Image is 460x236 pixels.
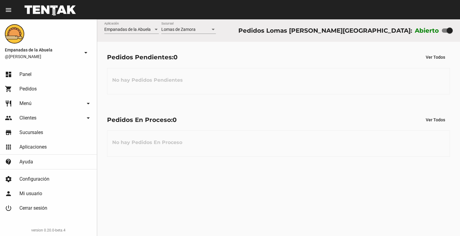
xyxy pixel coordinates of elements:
span: Lomas de Zamora [161,27,196,32]
mat-icon: arrow_drop_down [82,49,89,56]
button: Ver Todos [421,114,450,125]
h3: No hay Pedidos En Proceso [107,133,187,152]
mat-icon: person [5,190,12,197]
span: Menú [19,100,32,107]
label: Abierto [415,26,439,35]
mat-icon: people [5,114,12,122]
mat-icon: restaurant [5,100,12,107]
mat-icon: store [5,129,12,136]
div: version 0.20.0-beta.4 [5,227,92,233]
mat-icon: power_settings_new [5,205,12,212]
mat-icon: shopping_cart [5,85,12,93]
mat-icon: menu [5,6,12,14]
span: Sucursales [19,129,43,136]
span: Configuración [19,176,49,182]
span: Cerrar sesión [19,205,47,211]
img: f0136945-ed32-4f7c-91e3-a375bc4bb2c5.png [5,24,24,44]
span: 0 [173,116,177,123]
span: Pedidos [19,86,37,92]
div: Pedidos En Proceso: [107,115,177,125]
span: @[PERSON_NAME] [5,54,80,60]
span: Ver Todos [426,117,445,122]
span: Ver Todos [426,55,445,60]
span: Empanadas de la Abuela [5,46,80,54]
span: 0 [173,54,178,61]
mat-icon: arrow_drop_down [85,100,92,107]
h3: No hay Pedidos Pendientes [107,71,188,89]
mat-icon: dashboard [5,71,12,78]
span: Ayuda [19,159,33,165]
mat-icon: apps [5,143,12,151]
button: Ver Todos [421,52,450,63]
mat-icon: contact_support [5,158,12,166]
span: Clientes [19,115,36,121]
mat-icon: settings [5,175,12,183]
span: Panel [19,71,32,77]
span: Mi usuario [19,191,42,197]
mat-icon: arrow_drop_down [85,114,92,122]
div: Pedidos Pendientes: [107,52,178,62]
div: Pedidos Lomas [PERSON_NAME][GEOGRAPHIC_DATA]: [238,26,412,35]
span: Aplicaciones [19,144,47,150]
span: Empanadas de la Abuela [104,27,151,32]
